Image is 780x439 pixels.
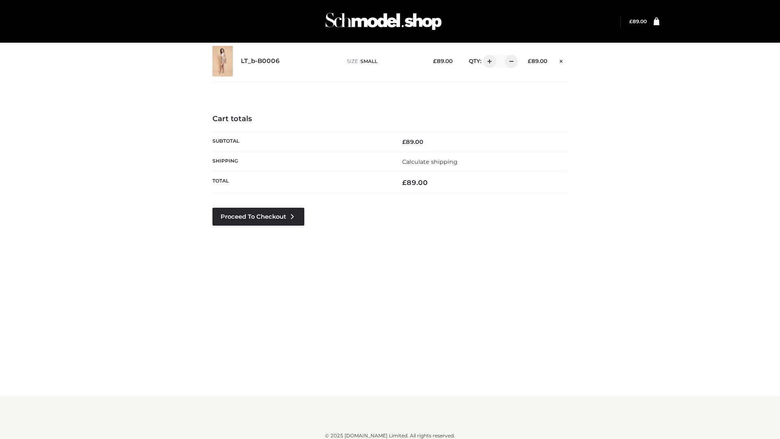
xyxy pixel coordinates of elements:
th: Subtotal [212,132,390,152]
bdi: 89.00 [528,58,547,64]
bdi: 89.00 [402,178,428,187]
img: Schmodel Admin 964 [323,5,444,37]
bdi: 89.00 [433,58,453,64]
p: size : [347,58,420,65]
span: SMALL [360,58,377,64]
a: Proceed to Checkout [212,208,304,226]
span: £ [629,18,633,24]
th: Shipping [212,152,390,172]
bdi: 89.00 [402,138,423,146]
bdi: 89.00 [629,18,647,24]
span: £ [402,178,407,187]
a: Calculate shipping [402,158,457,165]
span: £ [528,58,531,64]
a: Remove this item [555,55,568,65]
a: LT_b-B0006 [241,57,280,65]
span: £ [433,58,437,64]
th: Total [212,172,390,193]
div: QTY: [461,55,515,68]
h4: Cart totals [212,115,568,124]
a: £89.00 [629,18,647,24]
span: £ [402,138,406,146]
